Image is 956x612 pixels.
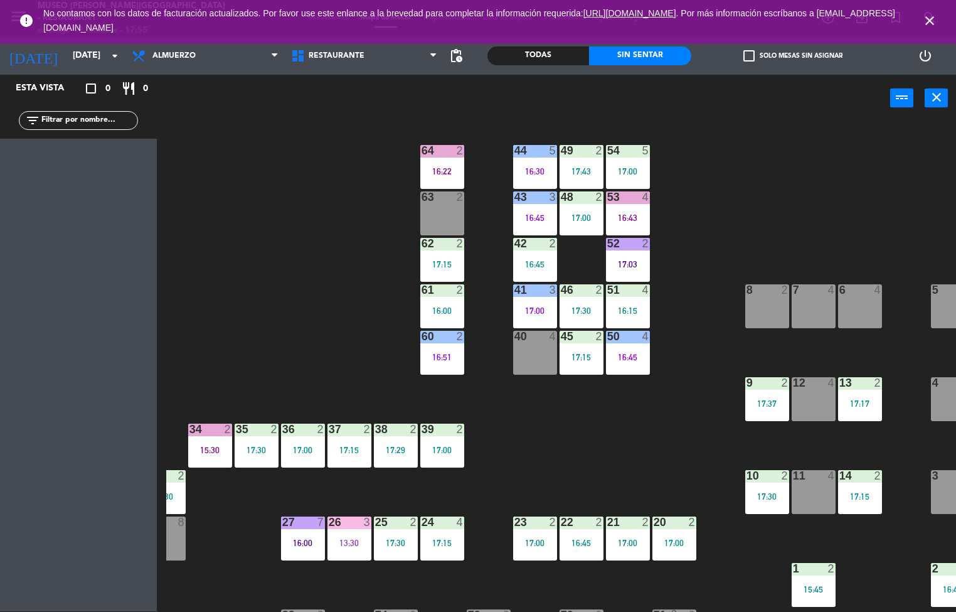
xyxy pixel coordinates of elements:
[282,517,283,528] div: 27
[456,284,464,296] div: 2
[932,470,933,481] div: 3
[560,353,603,362] div: 17:15
[410,517,417,528] div: 2
[456,145,464,156] div: 2
[456,424,464,435] div: 2
[781,377,789,389] div: 2
[375,424,376,435] div: 38
[743,50,755,62] span: check_box_outline_blank
[793,377,794,389] div: 12
[642,145,649,156] div: 5
[513,539,557,547] div: 17:00
[874,284,881,296] div: 4
[642,284,649,296] div: 4
[513,260,557,269] div: 16:45
[827,377,835,389] div: 4
[317,517,324,528] div: 7
[449,48,464,63] span: pending_actions
[652,539,696,547] div: 17:00
[513,167,557,176] div: 16:30
[420,306,464,315] div: 16:00
[589,46,691,65] div: Sin sentar
[420,260,464,269] div: 17:15
[143,82,148,96] span: 0
[925,89,948,107] button: close
[607,284,608,296] div: 51
[25,113,40,128] i: filter_list
[456,191,464,203] div: 2
[561,145,561,156] div: 49
[456,517,464,528] div: 4
[560,539,603,547] div: 16:45
[420,353,464,362] div: 16:51
[560,213,603,222] div: 17:00
[560,167,603,176] div: 17:43
[932,284,933,296] div: 5
[107,48,122,63] i: arrow_drop_down
[374,446,418,454] div: 17:29
[561,191,561,203] div: 48
[642,331,649,342] div: 4
[420,446,464,454] div: 17:00
[189,424,190,435] div: 34
[374,539,418,547] div: 17:30
[743,50,842,62] label: Solo mesas sin asignar
[606,213,650,222] div: 16:43
[745,399,789,408] div: 17:37
[549,517,556,528] div: 2
[375,517,376,528] div: 25
[874,470,881,481] div: 2
[420,539,464,547] div: 17:15
[281,446,325,454] div: 17:00
[827,470,835,481] div: 4
[309,51,364,60] span: Restaurante
[781,284,789,296] div: 2
[642,238,649,249] div: 2
[188,446,232,454] div: 15:30
[606,167,650,176] div: 17:00
[607,331,608,342] div: 50
[827,563,835,574] div: 2
[607,145,608,156] div: 54
[642,191,649,203] div: 4
[178,470,185,481] div: 2
[19,13,34,28] i: error
[363,517,371,528] div: 3
[456,238,464,249] div: 2
[549,191,556,203] div: 3
[827,284,835,296] div: 4
[224,424,231,435] div: 2
[595,517,603,528] div: 2
[607,517,608,528] div: 21
[874,377,881,389] div: 2
[549,145,556,156] div: 5
[792,585,836,594] div: 15:45
[793,284,794,296] div: 7
[606,539,650,547] div: 17:00
[420,167,464,176] div: 16:22
[560,306,603,315] div: 17:30
[688,517,696,528] div: 2
[595,331,603,342] div: 2
[549,238,556,249] div: 2
[607,191,608,203] div: 53
[513,306,557,315] div: 17:00
[895,90,910,105] i: power_input
[595,145,603,156] div: 2
[43,8,895,33] span: No contamos con los datos de facturación actualizados. Por favor use este enlance a la brevedad p...
[606,260,650,269] div: 17:03
[595,284,603,296] div: 2
[781,470,789,481] div: 2
[890,89,913,107] button: power_input
[607,238,608,249] div: 52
